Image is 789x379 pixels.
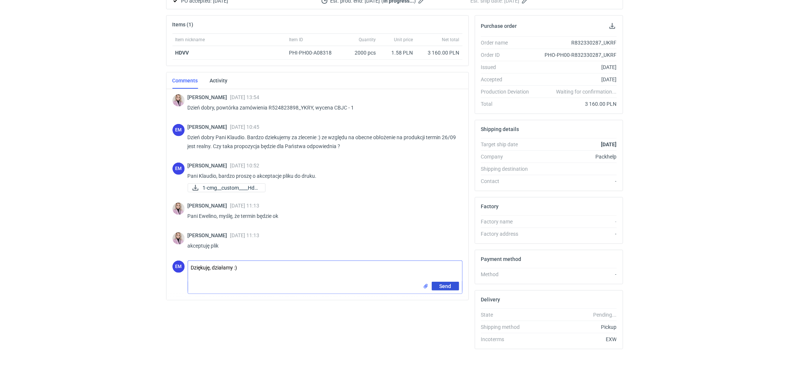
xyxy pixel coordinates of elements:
div: Accepted [481,76,535,83]
span: 1-cmg__custom____Hdo... [203,184,259,192]
div: Method [481,271,535,278]
div: - [535,230,617,238]
div: 3 160.00 PLN [419,49,460,56]
span: [DATE] 10:45 [230,124,260,130]
div: State [481,311,535,318]
span: [DATE] 10:52 [230,163,260,169]
span: Item ID [289,37,303,43]
span: [DATE] 13:54 [230,94,260,100]
div: Ewelina Macek [172,124,185,136]
button: Download PO [608,22,617,30]
h2: Delivery [481,297,500,303]
span: [DATE] 11:13 [230,232,260,238]
div: - [535,218,617,225]
div: PHI-PH00-A08318 [289,49,339,56]
p: akceptuję plik [188,241,457,250]
strong: HDVV [175,50,189,56]
p: Dzień dobry Pani Klaudio. Bardzo dziekujemy za zlecenie :) ze względu na obecne obłożenie na prod... [188,133,457,151]
button: Send [432,282,459,291]
div: Order ID [481,51,535,59]
div: - [535,271,617,278]
div: [DATE] [535,63,617,71]
span: [PERSON_NAME] [188,94,230,100]
span: [PERSON_NAME] [188,203,230,209]
a: 1-cmg__custom____Hdo... [188,183,266,192]
div: Pickup [535,323,617,331]
h2: Factory [481,203,499,209]
div: Factory address [481,230,535,238]
span: [PERSON_NAME] [188,232,230,238]
div: Incoterms [481,336,535,343]
a: Activity [210,72,228,89]
h2: Shipping details [481,126,519,132]
p: Dzień dobry, powtórka zamówienia R524823898_YKRY, wycena CBJC - 1 [188,103,457,112]
div: [DATE] [535,76,617,83]
img: Klaudia Wiśniewska [172,203,185,215]
div: Ewelina Macek [172,261,185,273]
figcaption: EM [172,163,185,175]
em: Pending... [593,312,617,318]
p: Pani Ewelino, myślę, że termin będzie ok [188,212,457,220]
span: Item nickname [175,37,205,43]
div: EXW [535,336,617,343]
div: 1-cmg__custom____Hdo akceptu DVV__d0__oR936510026__outside.pdf-cmg__custom____HDVV__d0__oR9365100... [188,183,262,192]
div: Ewelina Macek [172,163,185,175]
div: Contact [481,177,535,185]
div: Shipping method [481,323,535,331]
textarea: Dziękuję, działamy :) [188,261,462,282]
div: PHO-PH00-R832330287_UKRF [535,51,617,59]
figcaption: EM [172,124,185,136]
h2: Items (1) [172,22,194,27]
div: Factory name [481,218,535,225]
strong: [DATE] [601,141,617,147]
div: Company [481,153,535,160]
div: Production Deviation [481,88,535,95]
div: 3 160.00 PLN [535,100,617,108]
em: Waiting for confirmation... [556,88,617,95]
h2: Payment method [481,256,522,262]
div: - [535,177,617,185]
span: [PERSON_NAME] [188,163,230,169]
div: 1.58 PLN [382,49,413,56]
div: Target ship date [481,141,535,148]
p: Pani Klaudio, bardzo proszę o akceptacje pliku do druku. [188,171,457,180]
div: Shipping destination [481,165,535,173]
figcaption: EM [172,261,185,273]
span: Send [440,284,451,289]
div: Order name [481,39,535,46]
div: Total [481,100,535,108]
span: [PERSON_NAME] [188,124,230,130]
div: 2000 pcs [342,46,379,60]
span: Unit price [394,37,413,43]
h2: Purchase order [481,23,517,29]
span: Net total [442,37,460,43]
div: Packhelp [535,153,617,160]
div: Issued [481,63,535,71]
span: [DATE] 11:13 [230,203,260,209]
a: Comments [172,72,198,89]
div: R832330287_UKRF [535,39,617,46]
img: Klaudia Wiśniewska [172,94,185,107]
span: Quantity [359,37,376,43]
img: Klaudia Wiśniewska [172,232,185,245]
